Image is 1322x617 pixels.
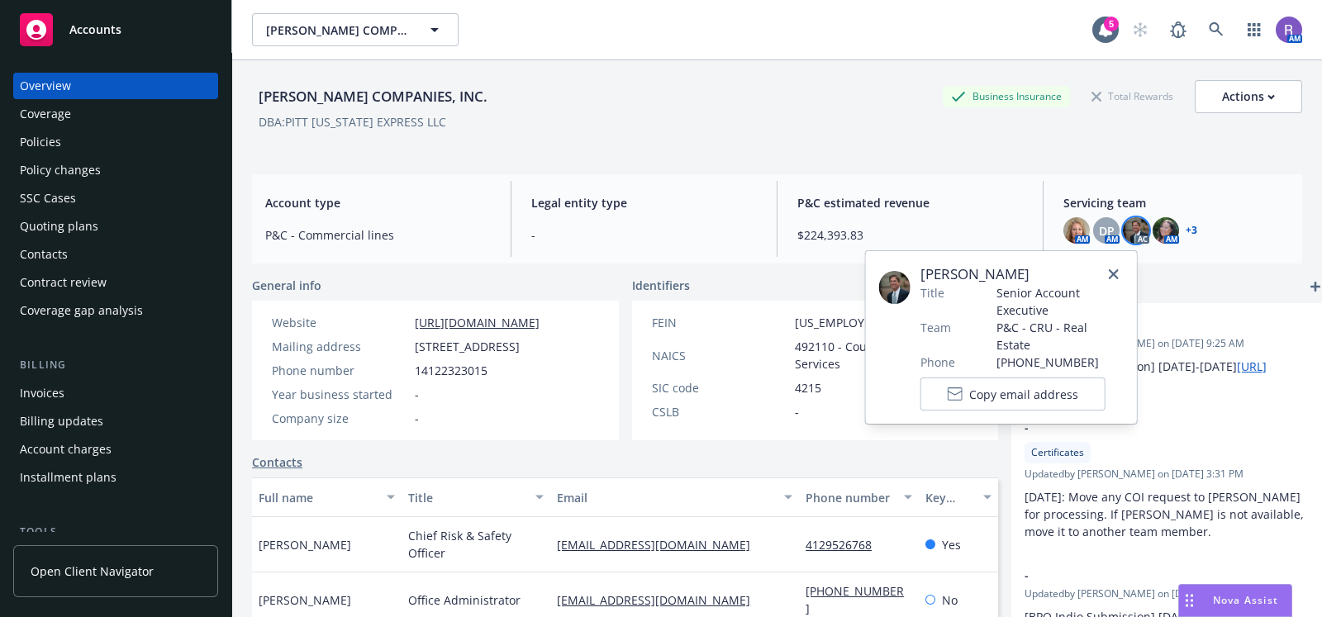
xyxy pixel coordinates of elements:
[20,129,61,155] div: Policies
[1162,13,1195,46] a: Report a Bug
[13,357,218,373] div: Billing
[13,380,218,406] a: Invoices
[272,410,408,427] div: Company size
[531,194,757,211] span: Legal entity type
[13,185,218,211] a: SSC Cases
[20,241,68,268] div: Contacts
[13,408,218,434] a: Billing updates
[1025,489,1307,539] span: [DATE]: Move any COI request to [PERSON_NAME] for processing. If [PERSON_NAME] is not available, ...
[795,314,1031,331] span: [US_EMPLOYER_IDENTIFICATION_NUMBER]
[632,277,690,294] span: Identifiers
[1063,217,1090,244] img: photo
[1200,13,1233,46] a: Search
[919,477,998,517] button: Key contact
[20,297,143,324] div: Coverage gap analysis
[942,536,961,553] span: Yes
[415,315,540,330] a: [URL][DOMAIN_NAME]
[920,284,944,301] span: Title
[20,213,98,240] div: Quoting plans
[920,264,1124,284] span: [PERSON_NAME]
[1031,445,1084,460] span: Certificates
[13,524,218,540] div: Tools
[1025,336,1312,351] span: Updated by [PERSON_NAME] on [DATE] 9:25 AM
[69,23,121,36] span: Accounts
[799,477,918,517] button: Phone number
[1186,225,1197,235] a: +3
[252,453,302,471] a: Contacts
[943,86,1070,107] div: Business Insurance
[550,477,799,517] button: Email
[13,436,218,463] a: Account charges
[1083,86,1182,107] div: Total Rewards
[20,157,101,183] div: Policy changes
[408,489,526,506] div: Title
[1276,17,1302,43] img: photo
[1123,217,1149,244] img: photo
[996,319,1124,354] span: P&C - CRU - Real Estate
[920,319,951,336] span: Team
[13,213,218,240] a: Quoting plans
[1025,467,1312,482] span: Updated by [PERSON_NAME] on [DATE] 3:31 PM
[1063,194,1289,211] span: Servicing team
[1178,584,1292,617] button: Nova Assist
[31,562,154,580] span: Open Client Navigator
[1238,13,1271,46] a: Switch app
[1104,17,1119,31] div: 5
[415,410,419,427] span: -
[13,7,218,53] a: Accounts
[272,338,408,355] div: Mailing address
[942,591,958,609] span: No
[806,537,885,553] a: 4129526768
[996,284,1124,319] span: Senior Account Executive
[1104,264,1124,284] a: close
[265,194,491,211] span: Account type
[408,591,521,609] span: Office Administrator
[795,338,1031,373] span: 492110 - Couriers and Express Delivery Services
[806,489,893,506] div: Phone number
[402,477,551,517] button: Title
[20,464,117,491] div: Installment plans
[259,113,446,131] div: DBA: PITT [US_STATE] EXPRESS LLC
[13,297,218,324] a: Coverage gap analysis
[252,277,321,294] span: General info
[272,362,408,379] div: Phone number
[795,379,821,396] span: 4215
[1153,217,1179,244] img: photo
[557,489,774,506] div: Email
[652,379,788,396] div: SIC code
[652,347,788,364] div: NAICS
[920,377,1106,411] button: Copy email address
[652,403,788,420] div: CSLB
[797,194,1023,211] span: P&C estimated revenue
[1222,81,1275,112] div: Actions
[1025,419,1269,436] span: -
[252,86,494,107] div: [PERSON_NAME] COMPANIES, INC.
[259,536,351,553] span: [PERSON_NAME]
[408,527,544,562] span: Chief Risk & Safety Officer
[996,354,1124,371] span: [PHONE_NUMBER]
[272,314,408,331] div: Website
[20,269,107,296] div: Contract review
[1179,585,1200,616] div: Drag to move
[879,271,911,304] img: employee photo
[20,185,76,211] div: SSC Cases
[806,583,904,616] a: [PHONE_NUMBER]
[415,362,487,379] span: 14122323015
[1213,593,1278,607] span: Nova Assist
[265,226,491,244] span: P&C - Commercial lines
[1025,567,1269,584] span: -
[13,157,218,183] a: Policy changes
[925,489,973,506] div: Key contact
[969,385,1078,402] span: Copy email address
[652,314,788,331] div: FEIN
[13,464,218,491] a: Installment plans
[1124,13,1157,46] a: Start snowing
[13,73,218,99] a: Overview
[272,386,408,403] div: Year business started
[415,338,520,355] span: [STREET_ADDRESS]
[13,129,218,155] a: Policies
[13,269,218,296] a: Contract review
[415,386,419,403] span: -
[1025,358,1312,392] p: [BPO Indio Submission] [DATE]-[DATE]
[20,436,112,463] div: Account charges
